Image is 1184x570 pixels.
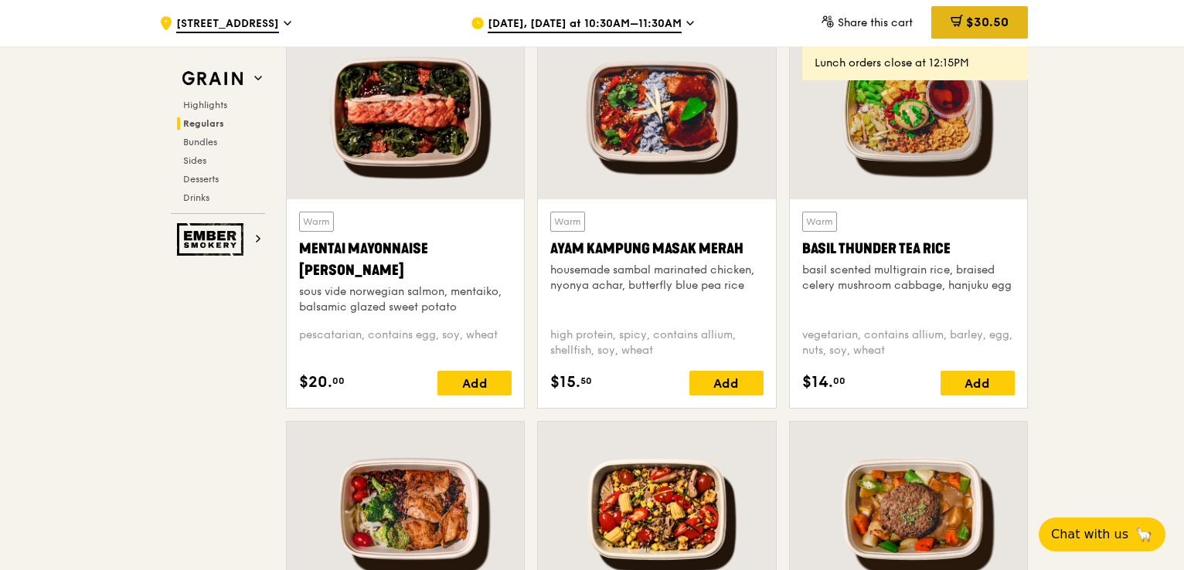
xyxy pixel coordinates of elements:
[183,192,209,203] span: Drinks
[176,16,279,33] span: [STREET_ADDRESS]
[183,100,227,110] span: Highlights
[183,137,217,148] span: Bundles
[802,238,1015,260] div: Basil Thunder Tea Rice
[966,15,1009,29] span: $30.50
[183,118,224,129] span: Regulars
[838,16,913,29] span: Share this cart
[550,238,763,260] div: Ayam Kampung Masak Merah
[689,371,764,395] div: Add
[815,56,1016,71] div: Lunch orders close at 12:15PM
[802,371,833,394] span: $14.
[299,327,512,358] div: pescatarian, contains egg, soy, wheat
[802,212,837,232] div: Warm
[183,155,206,166] span: Sides
[550,371,580,394] span: $15.
[299,238,512,281] div: Mentai Mayonnaise [PERSON_NAME]
[177,223,248,256] img: Ember Smokery web logo
[802,327,1015,358] div: vegetarian, contains allium, barley, egg, nuts, soy, wheat
[332,375,345,387] span: 00
[299,212,334,232] div: Warm
[299,371,332,394] span: $20.
[833,375,845,387] span: 00
[1039,517,1165,551] button: Chat with us🦙
[941,371,1015,395] div: Add
[1135,525,1153,544] span: 🦙
[550,327,763,358] div: high protein, spicy, contains allium, shellfish, soy, wheat
[580,375,592,387] span: 50
[437,371,512,395] div: Add
[183,174,219,185] span: Desserts
[299,284,512,315] div: sous vide norwegian salmon, mentaiko, balsamic glazed sweet potato
[177,65,248,93] img: Grain web logo
[1051,525,1128,544] span: Chat with us
[550,263,763,293] div: housemade sambal marinated chicken, nyonya achar, butterfly blue pea rice
[550,212,585,232] div: Warm
[802,263,1015,293] div: basil scented multigrain rice, braised celery mushroom cabbage, hanjuku egg
[488,16,682,33] span: [DATE], [DATE] at 10:30AM–11:30AM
